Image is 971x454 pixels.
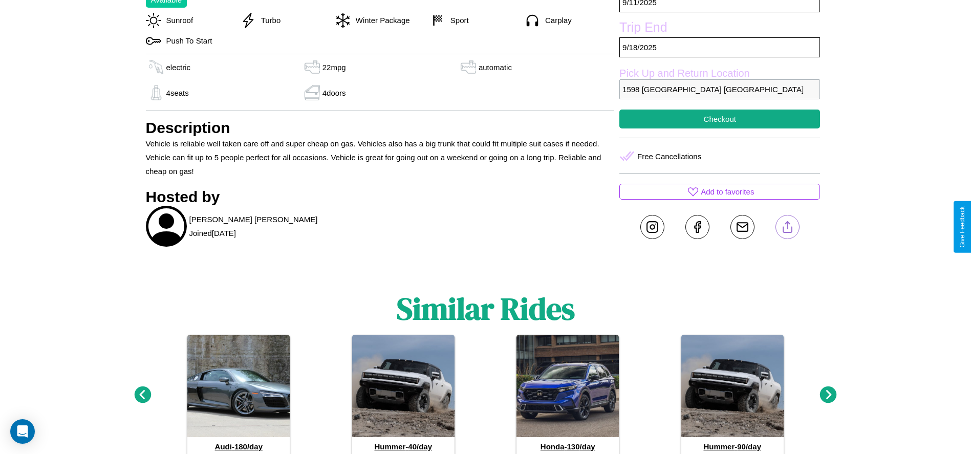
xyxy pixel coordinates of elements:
p: Carplay [540,13,572,27]
p: Add to favorites [701,185,754,199]
p: 1598 [GEOGRAPHIC_DATA] [GEOGRAPHIC_DATA] [619,79,820,99]
img: gas [302,85,322,100]
p: Push To Start [161,34,212,48]
button: Checkout [619,110,820,128]
img: gas [146,85,166,100]
p: Sunroof [161,13,193,27]
label: Trip End [619,20,820,37]
p: electric [166,60,191,74]
p: 9 / 18 / 2025 [619,37,820,57]
div: Give Feedback [959,206,966,248]
p: Joined [DATE] [189,226,236,240]
img: gas [302,59,322,75]
p: automatic [479,60,512,74]
h3: Description [146,119,615,137]
div: Open Intercom Messenger [10,419,35,444]
p: [PERSON_NAME] [PERSON_NAME] [189,212,318,226]
img: gas [458,59,479,75]
p: Winter Package [351,13,410,27]
p: 4 doors [322,86,346,100]
button: Add to favorites [619,184,820,200]
p: Turbo [256,13,281,27]
p: 22 mpg [322,60,346,74]
label: Pick Up and Return Location [619,68,820,79]
p: Vehicle is reliable well taken care off and super cheap on gas. Vehicles also has a big trunk tha... [146,137,615,178]
h1: Similar Rides [397,288,575,330]
p: Sport [445,13,469,27]
p: Free Cancellations [637,149,701,163]
img: gas [146,59,166,75]
h3: Hosted by [146,188,615,206]
p: 4 seats [166,86,189,100]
